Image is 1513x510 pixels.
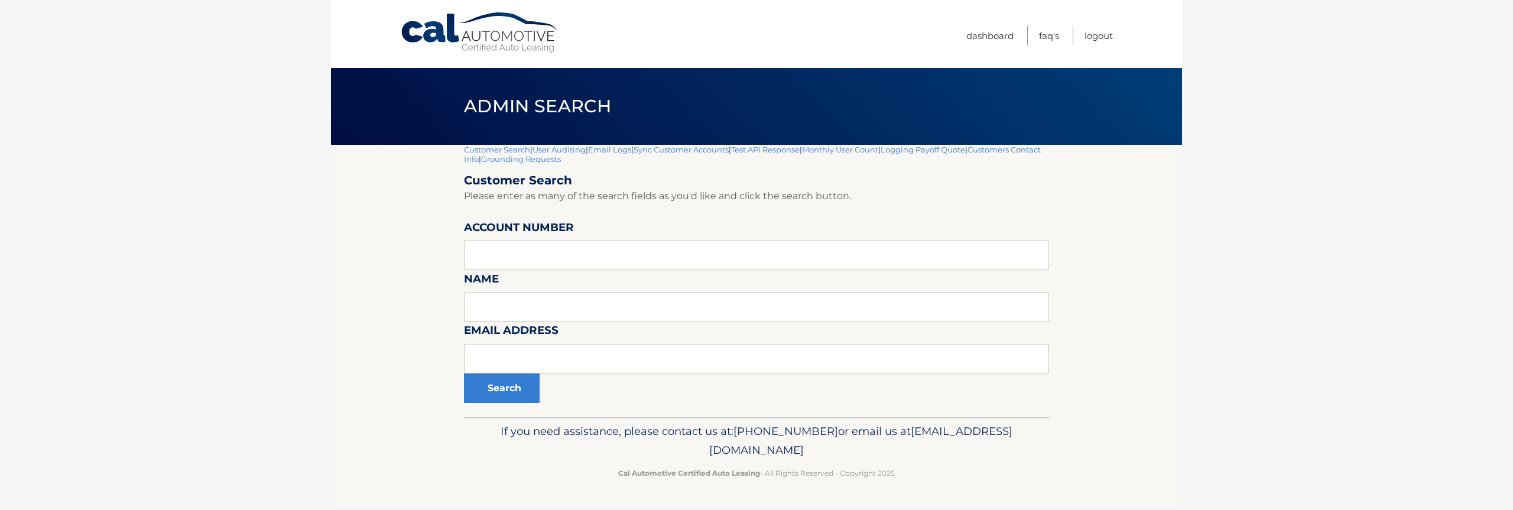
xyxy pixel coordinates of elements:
p: Please enter as many of the search fields as you'd like and click the search button. [464,188,1049,204]
a: Cal Automotive [400,12,560,54]
a: Customers Contact Info [464,145,1041,164]
a: FAQ's [1039,26,1059,46]
label: Email Address [464,321,559,343]
label: Account Number [464,219,574,241]
a: User Auditing [533,145,586,154]
div: | | | | | | | | [464,145,1049,417]
a: Email Logs [588,145,631,154]
a: Logout [1085,26,1113,46]
a: Logging Payoff Quote [881,145,965,154]
h2: Customer Search [464,173,1049,188]
strong: Cal Automotive Certified Auto Leasing [618,469,760,477]
a: Grounding Requests [481,154,561,164]
span: Admin Search [464,95,611,117]
a: Test API Response [731,145,800,154]
p: - All Rights Reserved - Copyright 2025 [472,467,1041,479]
p: If you need assistance, please contact us at: or email us at [472,422,1041,460]
button: Search [464,373,540,403]
a: Dashboard [966,26,1014,46]
a: Customer Search [464,145,530,154]
label: Name [464,270,499,292]
a: Sync Customer Accounts [634,145,729,154]
a: Monthly User Count [802,145,878,154]
span: [PHONE_NUMBER] [733,424,838,438]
